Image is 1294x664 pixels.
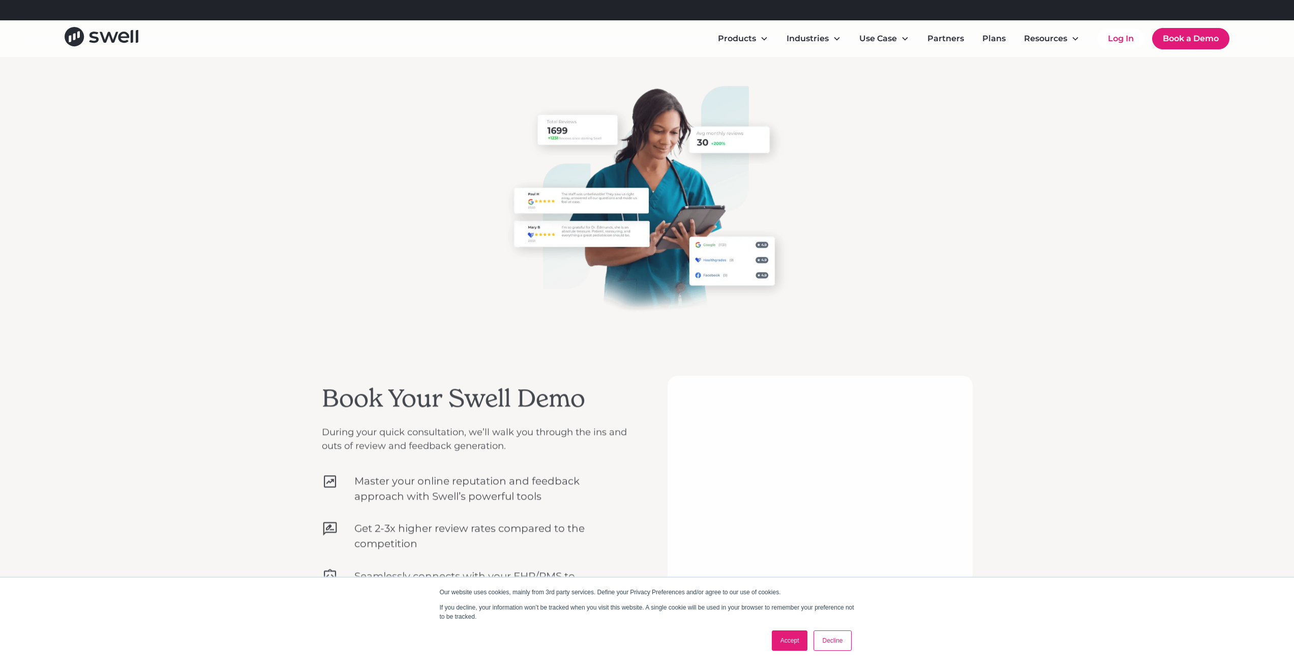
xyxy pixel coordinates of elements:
[1024,33,1067,45] div: Resources
[440,603,855,621] p: If you decline, your information won’t be tracked when you visit this website. A single cookie wi...
[354,473,627,504] p: Master your online reputation and feedback approach with Swell’s powerful tools
[772,630,808,651] a: Accept
[65,27,138,50] a: home
[778,28,849,49] div: Industries
[718,33,756,45] div: Products
[322,384,627,413] h2: Book Your Swell Demo
[787,33,829,45] div: Industries
[322,425,627,453] p: During your quick consultation, we’ll walk you through the ins and outs of review and feedback ge...
[710,28,776,49] div: Products
[1152,28,1229,49] a: Book a Demo
[1016,28,1088,49] div: Resources
[859,33,897,45] div: Use Case
[440,588,855,597] p: Our website uses cookies, mainly from 3rd party services. Define your Privacy Preferences and/or ...
[974,28,1014,49] a: Plans
[354,521,627,551] p: Get 2-3x higher review rates compared to the competition
[851,28,917,49] div: Use Case
[354,568,627,599] p: Seamlessly connects with your EHR/PMS to automate tailored review and survey requests
[1098,28,1144,49] a: Log In
[814,630,851,651] a: Decline
[919,28,972,49] a: Partners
